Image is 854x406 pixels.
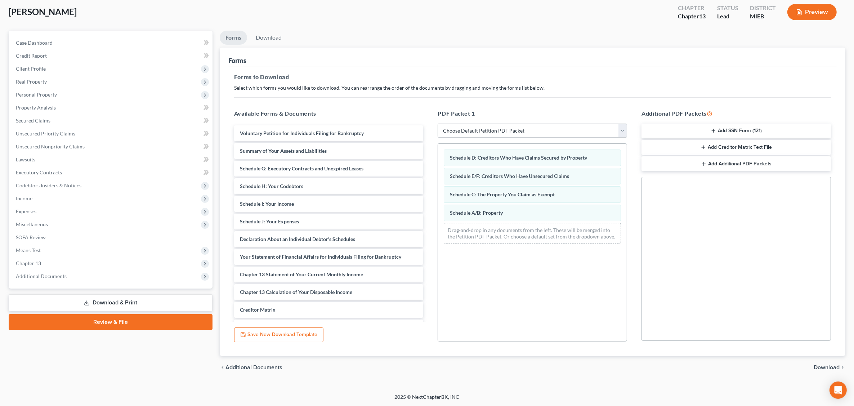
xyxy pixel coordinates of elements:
div: MIEB [750,12,776,21]
h5: Additional PDF Packets [641,109,831,118]
span: Schedule G: Executory Contracts and Unexpired Leases [240,165,363,171]
div: Forms [228,56,246,65]
a: Executory Contracts [10,166,213,179]
span: Voluntary Petition for Individuals Filing for Bankruptcy [240,130,364,136]
span: Secured Claims [16,117,50,124]
a: Secured Claims [10,114,213,127]
span: Your Statement of Financial Affairs for Individuals Filing for Bankruptcy [240,254,401,260]
i: chevron_right [840,365,845,370]
span: SOFA Review [16,234,46,240]
div: Lead [717,12,738,21]
span: Schedule E/F: Creditors Who Have Unsecured Claims [450,173,569,179]
button: Add Additional PDF Packets [641,156,831,171]
div: Chapter [678,4,706,12]
div: Drag-and-drop in any documents from the left. These will be merged into the Petition PDF Packet. ... [444,223,621,244]
a: SOFA Review [10,231,213,244]
span: Lawsuits [16,156,35,162]
a: Forms [220,31,247,45]
span: Chapter 13 Calculation of Your Disposable Income [240,289,352,295]
span: Creditor Matrix [240,307,276,313]
div: Open Intercom Messenger [830,382,847,399]
span: Schedule I: Your Income [240,201,294,207]
button: Preview [787,4,837,20]
span: Download [814,365,840,370]
span: Unsecured Nonpriority Claims [16,143,85,150]
h5: Available Forms & Documents [234,109,424,118]
a: Lawsuits [10,153,213,166]
span: Miscellaneous [16,221,48,227]
span: [PERSON_NAME] [9,6,77,17]
span: Means Test [16,247,41,253]
span: Additional Documents [225,365,282,370]
span: Chapter 13 [16,260,41,266]
p: Select which forms you would like to download. You can rearrange the order of the documents by dr... [234,84,831,92]
span: Personal Property [16,92,57,98]
span: Client Profile [16,66,46,72]
button: Add SSN Form (121) [641,124,831,139]
a: Download & Print [9,294,213,311]
a: Unsecured Nonpriority Claims [10,140,213,153]
span: Schedule A/B: Property [450,210,503,216]
i: chevron_left [220,365,225,370]
span: Credit Report [16,53,47,59]
span: Schedule C: The Property You Claim as Exempt [450,191,555,197]
button: Add Creditor Matrix Text File [641,140,831,155]
a: Unsecured Priority Claims [10,127,213,140]
span: Case Dashboard [16,40,53,46]
span: Schedule D: Creditors Who Have Claims Secured by Property [450,155,587,161]
a: Case Dashboard [10,36,213,49]
span: Schedule H: Your Codebtors [240,183,303,189]
span: Property Analysis [16,104,56,111]
div: District [750,4,776,12]
span: Executory Contracts [16,169,62,175]
h5: Forms to Download [234,73,831,81]
button: Download chevron_right [814,365,845,370]
span: 13 [699,13,706,19]
div: Status [717,4,738,12]
a: Credit Report [10,49,213,62]
a: Property Analysis [10,101,213,114]
span: Codebtors Insiders & Notices [16,182,81,188]
span: Schedule J: Your Expenses [240,218,299,224]
span: Expenses [16,208,36,214]
span: Unsecured Priority Claims [16,130,75,137]
span: Additional Documents [16,273,67,279]
span: Income [16,195,32,201]
a: chevron_left Additional Documents [220,365,282,370]
span: Real Property [16,79,47,85]
h5: PDF Packet 1 [438,109,627,118]
button: Save New Download Template [234,327,323,343]
div: Chapter [678,12,706,21]
span: Summary of Your Assets and Liabilities [240,148,327,154]
a: Review & File [9,314,213,330]
span: Declaration About an Individual Debtor's Schedules [240,236,355,242]
a: Download [250,31,287,45]
span: Chapter 13 Statement of Your Current Monthly Income [240,271,363,277]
